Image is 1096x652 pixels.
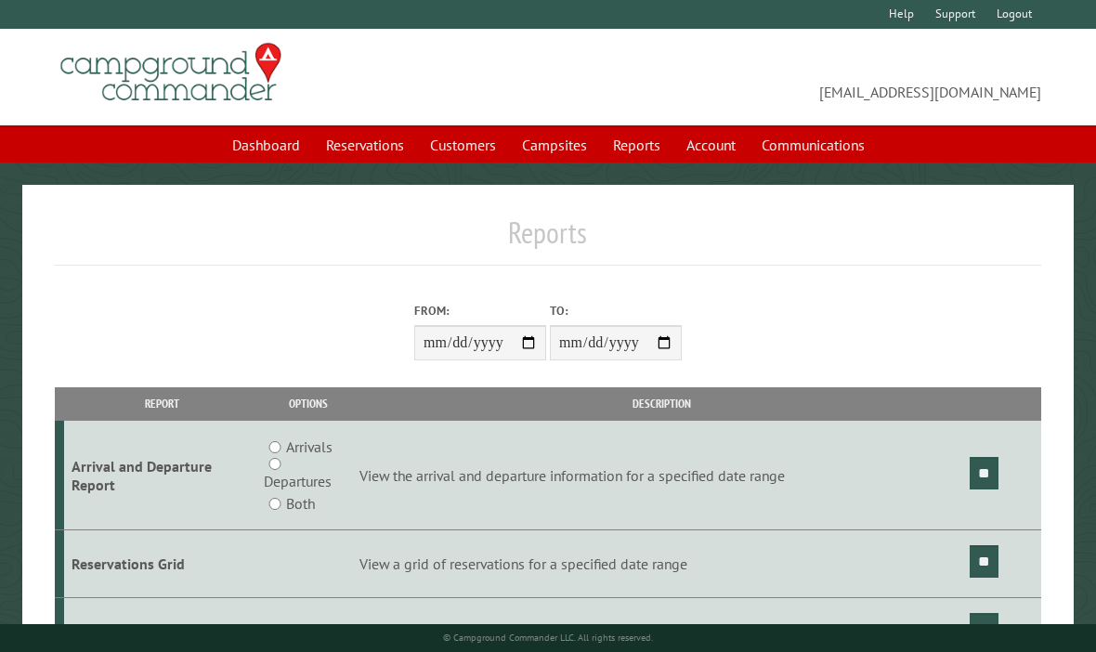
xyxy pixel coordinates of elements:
[550,302,682,319] label: To:
[750,127,876,163] a: Communications
[414,302,546,319] label: From:
[511,127,598,163] a: Campsites
[64,530,261,598] td: Reservations Grid
[315,127,415,163] a: Reservations
[286,436,333,458] label: Arrivals
[264,470,332,492] label: Departures
[64,421,261,530] td: Arrival and Departure Report
[55,215,1041,266] h1: Reports
[357,421,967,530] td: View the arrival and departure information for a specified date range
[602,127,672,163] a: Reports
[419,127,507,163] a: Customers
[286,492,315,515] label: Both
[675,127,747,163] a: Account
[261,387,357,420] th: Options
[64,387,261,420] th: Report
[221,127,311,163] a: Dashboard
[357,387,967,420] th: Description
[443,632,653,644] small: © Campground Commander LLC. All rights reserved.
[357,530,967,598] td: View a grid of reservations for a specified date range
[55,36,287,109] img: Campground Commander
[548,51,1041,103] span: [EMAIL_ADDRESS][DOMAIN_NAME]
